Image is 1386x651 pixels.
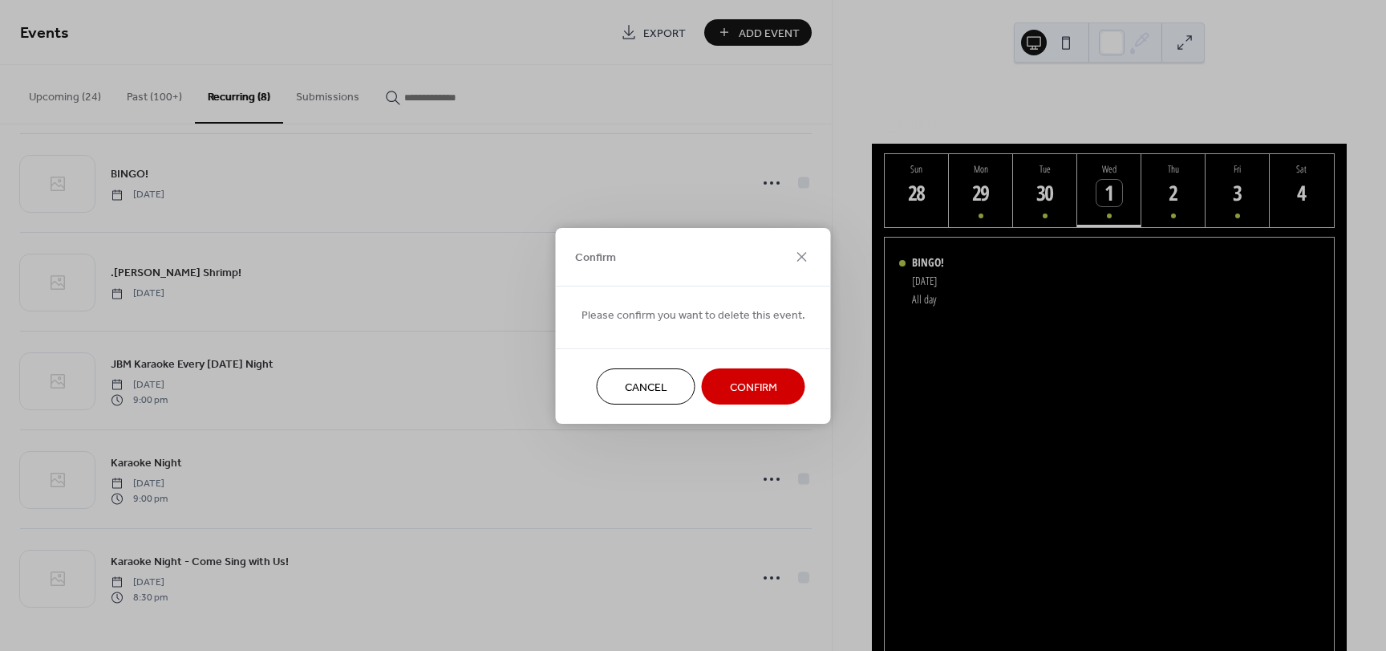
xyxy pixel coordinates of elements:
[702,368,805,405] button: Confirm
[575,250,616,267] span: Confirm
[730,379,777,396] span: Confirm
[625,379,667,396] span: Cancel
[597,368,695,405] button: Cancel
[582,307,805,323] span: Please confirm you want to delete this event.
